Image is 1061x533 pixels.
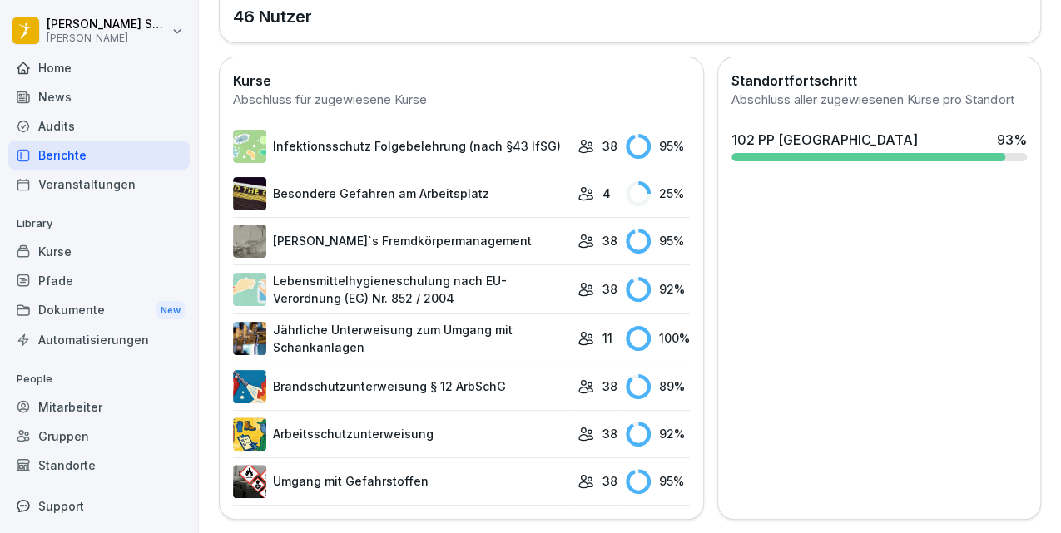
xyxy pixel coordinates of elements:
[8,111,190,141] a: Audits
[725,123,1034,168] a: 102 PP [GEOGRAPHIC_DATA]93%
[626,469,690,494] div: 95 %
[626,181,690,206] div: 25 %
[156,301,185,320] div: New
[233,272,569,307] a: Lebensmittelhygieneschulung nach EU-Verordnung (EG) Nr. 852 / 2004
[8,451,190,480] a: Standorte
[8,491,190,521] div: Support
[233,4,364,29] p: 46 Nutzer
[602,378,617,395] p: 38
[8,141,190,170] a: Berichte
[233,177,266,210] img: zq4t51x0wy87l3xh8s87q7rq.png
[731,91,1027,110] div: Abschluss aller zugewiesenen Kurse pro Standort
[626,422,690,447] div: 92 %
[233,465,569,498] a: Umgang mit Gefahrstoffen
[8,237,190,266] a: Kurse
[602,185,611,202] p: 4
[47,17,168,32] p: [PERSON_NAME] Schwitters
[602,137,617,155] p: 38
[8,295,190,326] a: DokumenteNew
[8,366,190,392] p: People
[233,321,569,356] a: Jährliche Unterweisung zum Umgang mit Schankanlagen
[602,425,617,442] p: 38
[602,280,617,298] p: 38
[8,392,190,422] a: Mitarbeiter
[8,170,190,199] a: Veranstaltungen
[233,177,569,210] a: Besondere Gefahren am Arbeitsplatz
[233,273,266,306] img: gxsnf7ygjsfsmxd96jxi4ufn.png
[8,53,190,82] a: Home
[8,82,190,111] a: News
[8,422,190,451] a: Gruppen
[8,325,190,354] a: Automatisierungen
[626,134,690,159] div: 95 %
[233,71,690,91] h2: Kurse
[626,326,690,351] div: 100 %
[8,266,190,295] a: Pfade
[233,417,569,451] a: Arbeitsschutzunterweisung
[233,465,266,498] img: ro33qf0i8ndaw7nkfv0stvse.png
[233,130,266,163] img: tgff07aey9ahi6f4hltuk21p.png
[602,472,617,490] p: 38
[233,225,266,258] img: ltafy9a5l7o16y10mkzj65ij.png
[731,130,918,150] div: 102 PP [GEOGRAPHIC_DATA]
[233,225,569,258] a: [PERSON_NAME]`s Fremdkörpermanagement
[731,71,1027,91] h2: Standortfortschritt
[626,374,690,399] div: 89 %
[626,277,690,302] div: 92 %
[233,130,569,163] a: Infektionsschutz Folgebelehrung (nach §43 IfSG)
[233,370,266,403] img: b0iy7e1gfawqjs4nezxuanzk.png
[233,417,266,451] img: bgsrfyvhdm6180ponve2jajk.png
[233,322,266,355] img: etou62n52bjq4b8bjpe35whp.png
[47,32,168,44] p: [PERSON_NAME]
[997,130,1027,150] div: 93 %
[8,210,190,237] p: Library
[233,91,690,110] div: Abschluss für zugewiesene Kurse
[8,295,190,326] div: Dokumente
[233,370,569,403] a: Brandschutzunterweisung § 12 ArbSchG
[626,229,690,254] div: 95 %
[602,329,612,347] p: 11
[602,232,617,249] p: 38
